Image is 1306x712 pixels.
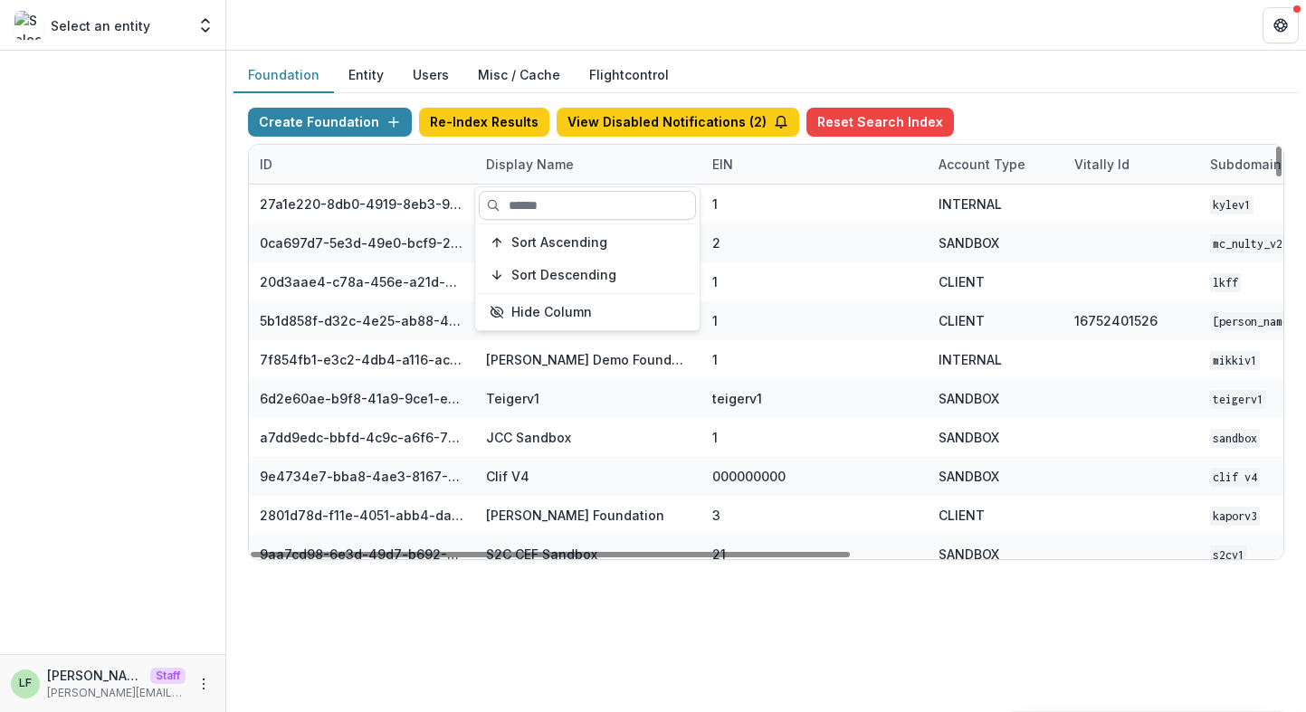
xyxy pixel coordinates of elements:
[1263,7,1299,43] button: Get Help
[260,545,464,564] div: 9aa7cd98-6e3d-49d7-b692-3e5f3d1facd4
[939,467,999,486] div: SANDBOX
[701,145,928,184] div: EIN
[475,145,701,184] div: Display Name
[334,58,398,93] button: Entity
[1199,155,1292,174] div: Subdomain
[939,233,999,252] div: SANDBOX
[712,350,718,369] div: 1
[193,673,214,695] button: More
[260,233,464,252] div: 0ca697d7-5e3d-49e0-bcf9-217f69e92d71
[806,108,954,137] button: Reset Search Index
[193,7,218,43] button: Open entity switcher
[701,155,744,174] div: EIN
[939,350,1002,369] div: INTERNAL
[928,145,1063,184] div: Account Type
[1210,429,1260,448] code: sandbox
[712,428,718,447] div: 1
[463,58,575,93] button: Misc / Cache
[260,389,464,408] div: 6d2e60ae-b9f8-41a9-9ce1-e608d0f20ec5
[712,233,720,252] div: 2
[1210,351,1260,370] code: mikkiv1
[1210,507,1260,526] code: kaporv3
[14,11,43,40] img: Select an entity
[1210,273,1241,292] code: lkff
[398,58,463,93] button: Users
[939,195,1002,214] div: INTERNAL
[260,506,464,525] div: 2801d78d-f11e-4051-abb4-dab00da98882
[234,58,334,93] button: Foundation
[475,155,585,174] div: Display Name
[589,65,669,84] a: Flightcontrol
[1074,311,1158,330] div: 16752401526
[260,467,464,486] div: 9e4734e7-bba8-4ae3-8167-95d86cec7b4b
[557,108,799,137] button: View Disabled Notifications (2)
[1210,468,1260,487] code: Clif V4
[1063,145,1199,184] div: Vitally Id
[712,389,762,408] div: teigerv1
[1210,234,1285,253] code: mc_nulty_v2
[19,678,32,689] div: Lucy Fey
[260,311,464,330] div: 5b1d858f-d32c-4e25-ab88-434536713791
[1063,155,1140,174] div: Vitally Id
[260,428,464,447] div: a7dd9edc-bbfd-4c9c-a6f6-76d0743bf1cd
[249,145,475,184] div: ID
[939,506,985,525] div: CLIENT
[47,666,143,685] p: [PERSON_NAME]
[928,155,1036,174] div: Account Type
[248,108,412,137] button: Create Foundation
[479,261,696,290] button: Sort Descending
[1210,390,1266,409] code: teigerv1
[51,16,150,35] p: Select an entity
[939,545,999,564] div: SANDBOX
[939,272,985,291] div: CLIENT
[260,195,464,214] div: 27a1e220-8db0-4919-8eb3-9f29ee33f7b0
[712,272,718,291] div: 1
[939,389,999,408] div: SANDBOX
[479,228,696,257] button: Sort Ascending
[712,195,718,214] div: 1
[712,506,720,525] div: 3
[1210,546,1247,565] code: s2cv1
[486,428,571,447] div: JCC Sandbox
[712,467,786,486] div: 000000000
[486,350,691,369] div: [PERSON_NAME] Demo Foundation
[419,108,549,137] button: Re-Index Results
[1210,195,1254,214] code: kylev1
[511,235,607,251] span: Sort Ascending
[479,298,696,327] button: Hide Column
[712,311,718,330] div: 1
[1210,312,1298,331] code: [PERSON_NAME]
[486,467,529,486] div: Clif V4
[249,155,283,174] div: ID
[939,311,985,330] div: CLIENT
[260,272,464,291] div: 20d3aae4-c78a-456e-a21d-91c97a6a725f
[47,685,186,701] p: [PERSON_NAME][EMAIL_ADDRESS][DOMAIN_NAME]
[486,545,597,564] div: S2C CEF Sandbox
[939,428,999,447] div: SANDBOX
[486,389,539,408] div: Teigerv1
[511,268,616,283] span: Sort Descending
[260,350,464,369] div: 7f854fb1-e3c2-4db4-a116-aca576521abc
[486,506,664,525] div: [PERSON_NAME] Foundation
[150,668,186,684] p: Staff
[712,545,726,564] div: 21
